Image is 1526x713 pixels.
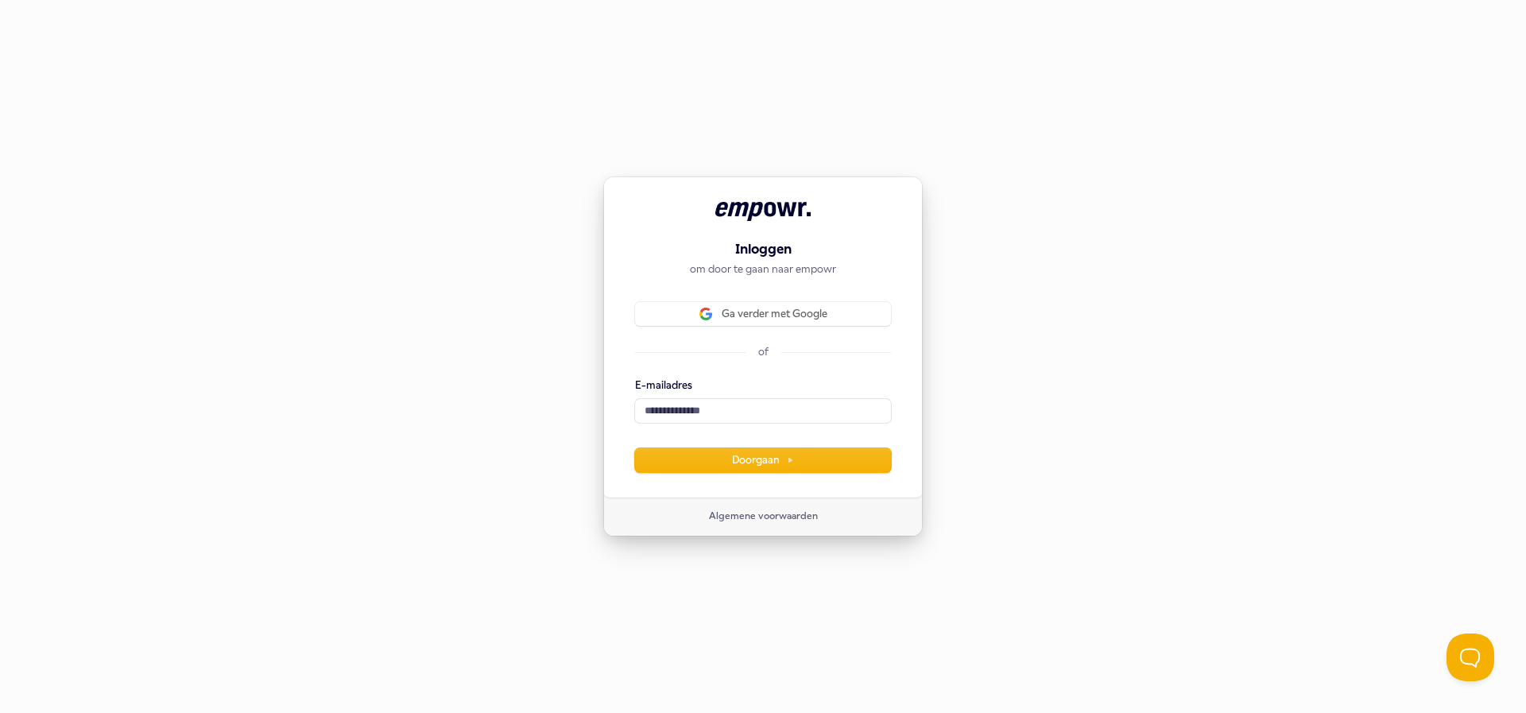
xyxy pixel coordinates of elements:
h1: Inloggen [635,240,891,259]
img: Sign in with Google [699,308,712,320]
label: E-mailadres [635,378,692,393]
span: Ga verder met Google [722,307,827,321]
p: om door te gaan naar empowr [635,262,891,277]
img: empowr [715,202,811,221]
button: Sign in with GoogleGa verder met Google [635,302,891,326]
iframe: Help Scout Beacon - Open [1447,634,1494,681]
p: of [758,345,769,359]
a: Algemene voorwaarden [709,510,818,523]
button: Doorgaan [635,448,891,472]
span: Doorgaan [732,453,794,467]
